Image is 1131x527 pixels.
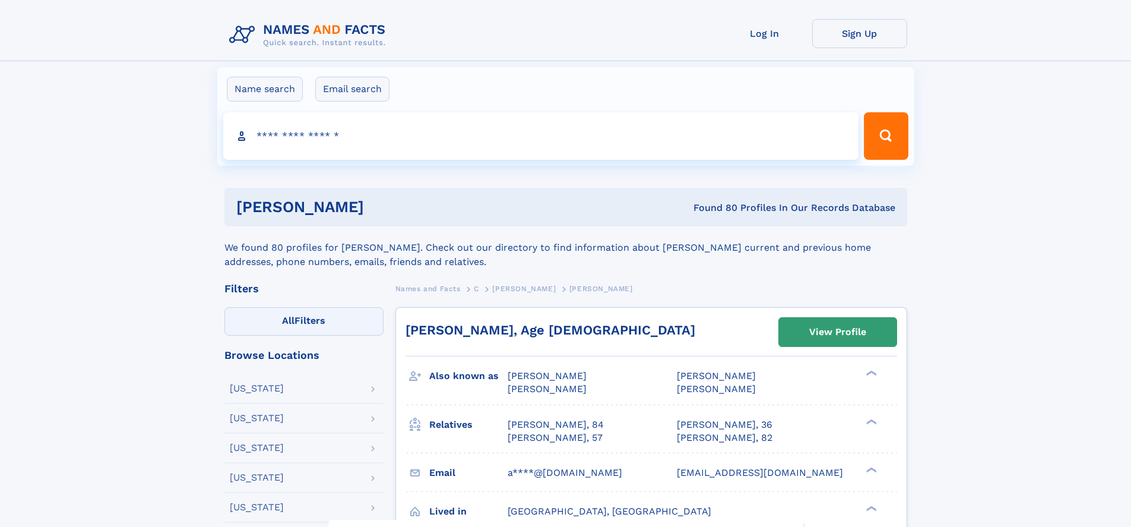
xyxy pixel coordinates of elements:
div: Browse Locations [224,350,384,361]
a: Names and Facts [395,281,461,296]
a: [PERSON_NAME], 57 [508,431,603,444]
span: C [474,285,479,293]
a: Log In [717,19,812,48]
div: Filters [224,283,384,294]
h3: Relatives [429,415,508,435]
a: C [474,281,479,296]
h3: Lived in [429,501,508,522]
span: [PERSON_NAME] [569,285,633,293]
div: ❯ [863,370,877,377]
input: search input [223,112,859,160]
div: [US_STATE] [230,473,284,482]
a: [PERSON_NAME], 84 [508,418,604,431]
a: View Profile [779,318,896,346]
h1: [PERSON_NAME] [236,200,529,214]
span: [PERSON_NAME] [508,383,587,395]
span: [PERSON_NAME] [492,285,556,293]
div: [US_STATE] [230,443,284,453]
div: Found 80 Profiles In Our Records Database [528,201,895,214]
span: All [282,315,294,326]
div: View Profile [809,318,866,346]
img: Logo Names and Facts [224,19,395,51]
span: [PERSON_NAME] [677,370,756,381]
span: [PERSON_NAME] [677,383,756,395]
div: [US_STATE] [230,384,284,393]
div: ❯ [863,466,877,474]
div: ❯ [863,418,877,425]
a: [PERSON_NAME], 82 [677,431,772,444]
h3: Email [429,463,508,483]
div: ❯ [863,504,877,512]
div: [US_STATE] [230,503,284,512]
a: [PERSON_NAME] [492,281,556,296]
a: [PERSON_NAME], 36 [677,418,772,431]
span: [GEOGRAPHIC_DATA], [GEOGRAPHIC_DATA] [508,506,711,517]
button: Search Button [864,112,908,160]
span: [EMAIL_ADDRESS][DOMAIN_NAME] [677,467,843,478]
h3: Also known as [429,366,508,386]
span: [PERSON_NAME] [508,370,587,381]
a: [PERSON_NAME], Age [DEMOGRAPHIC_DATA] [405,323,695,337]
a: Sign Up [812,19,907,48]
label: Filters [224,307,384,336]
div: [US_STATE] [230,414,284,423]
label: Email search [315,77,389,102]
div: We found 80 profiles for [PERSON_NAME]. Check out our directory to find information about [PERSON... [224,226,907,269]
label: Name search [227,77,303,102]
